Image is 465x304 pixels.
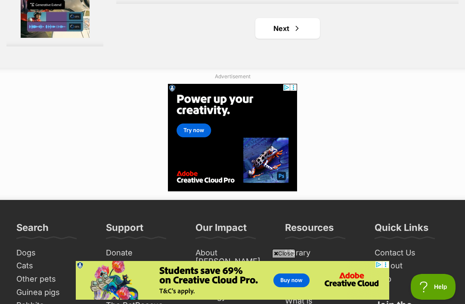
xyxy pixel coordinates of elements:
nav: Pagination [116,18,459,39]
a: Library [282,246,363,260]
h3: Support [106,221,143,239]
img: consumer-privacy-logo.png [1,1,8,8]
h3: Search [16,221,49,239]
a: Next page [255,18,320,39]
iframe: Help Scout Beacon - Open [411,274,456,300]
a: About [PERSON_NAME] [192,246,273,268]
span: Close [272,249,295,258]
a: Donate [102,246,183,260]
a: Guinea pigs [13,286,94,299]
a: Log out [371,259,452,273]
iframe: Advertisement [168,84,297,191]
h3: Quick Links [375,221,428,239]
a: Help [371,273,452,286]
h3: Our Impact [195,221,247,239]
a: Dogs [13,246,94,260]
iframe: Advertisement [76,261,389,300]
a: Contact Us [371,246,452,260]
h3: Resources [285,221,334,239]
a: Cats [13,259,94,273]
a: Other pets [13,273,94,286]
